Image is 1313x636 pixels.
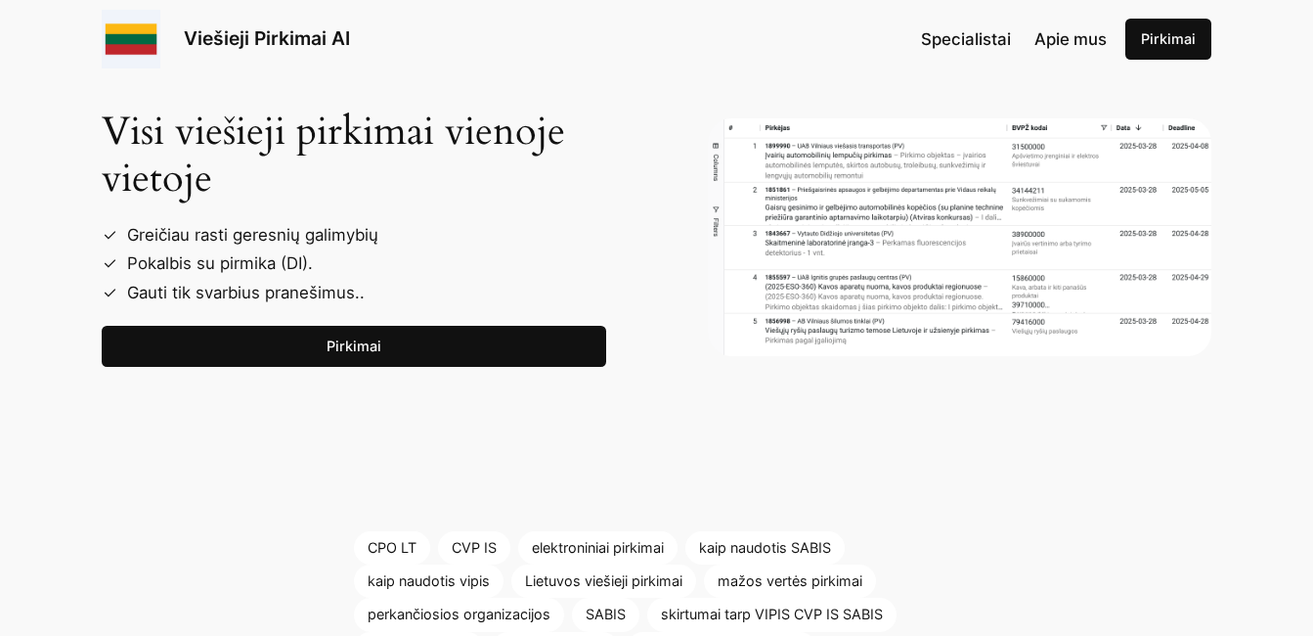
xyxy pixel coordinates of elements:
[1125,19,1211,60] a: Pirkimai
[685,531,845,565] a: kaip naudotis SABIS
[184,26,350,50] a: Viešieji Pirkimai AI
[511,565,696,598] a: Lietuvos viešieji pirkimai
[438,531,510,565] a: CVP IS
[117,279,606,307] li: Gauti tik svarbius pranešimus..
[518,531,678,565] a: elektroniniai pirkimai
[102,326,606,367] a: Pirkimai
[572,598,639,631] a: SABIS
[704,565,876,598] a: mažos vertės pirkimai
[102,109,606,203] h2: Visi viešieji pirkimai vienoje vietoje
[647,598,897,631] a: skirtumai tarp VIPIS CVP IS SABIS
[354,565,503,598] a: kaip naudotis vipis
[1034,26,1107,52] a: Apie mus
[921,29,1011,49] span: Specialistai
[354,598,564,631] a: perkančiosios organizacijos
[1034,29,1107,49] span: Apie mus
[354,531,430,565] a: CPO LT
[117,221,606,250] li: Greičiau rasti geresnių galimybių
[921,26,1107,52] nav: Navigation
[921,26,1011,52] a: Specialistai
[117,250,606,278] li: Pokalbis su pirmika (DI).
[102,10,160,68] img: Viešieji pirkimai logo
